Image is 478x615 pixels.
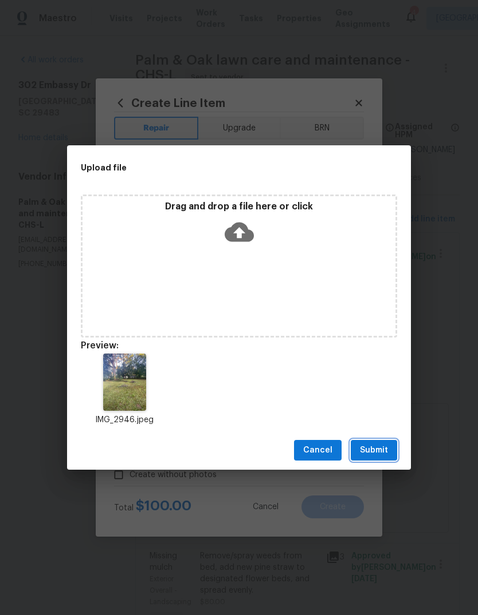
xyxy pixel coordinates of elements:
p: Drag and drop a file here or click [83,201,395,213]
span: Submit [360,443,388,458]
span: Cancel [303,443,332,458]
p: IMG_2946.jpeg [81,414,168,426]
h2: Upload file [81,161,346,174]
button: Cancel [294,440,342,461]
button: Submit [351,440,397,461]
img: Z [103,354,146,411]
